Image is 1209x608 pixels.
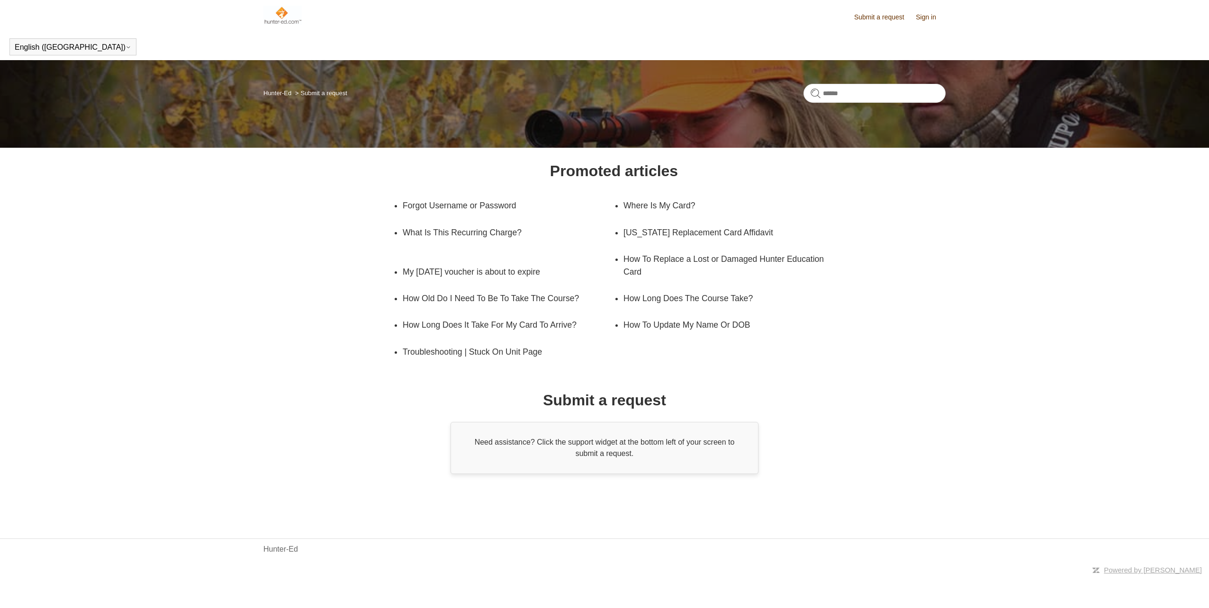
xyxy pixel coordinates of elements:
a: How To Replace a Lost or Damaged Hunter Education Card [623,246,835,285]
a: Submit a request [854,12,914,22]
a: Where Is My Card? [623,192,821,219]
a: How Long Does It Take For My Card To Arrive? [403,312,614,338]
div: Need assistance? Click the support widget at the bottom left of your screen to submit a request. [451,422,758,474]
input: Search [803,84,946,103]
a: Forgot Username or Password [403,192,600,219]
h1: Promoted articles [550,160,678,182]
a: Powered by [PERSON_NAME] [1104,566,1202,574]
a: How Old Do I Need To Be To Take The Course? [403,285,600,312]
h1: Submit a request [543,389,666,411]
a: Hunter-Ed [263,544,298,555]
a: [US_STATE] Replacement Card Affidavit [623,219,821,246]
li: Submit a request [293,89,347,97]
img: Hunter-Ed Help Center home page [263,6,302,25]
button: English ([GEOGRAPHIC_DATA]) [15,43,131,52]
a: What Is This Recurring Charge? [403,219,614,246]
a: How To Update My Name Or DOB [623,312,821,338]
a: Troubleshooting | Stuck On Unit Page [403,339,600,365]
a: Hunter-Ed [263,89,291,97]
a: How Long Does The Course Take? [623,285,821,312]
li: Hunter-Ed [263,89,293,97]
a: Sign in [916,12,946,22]
a: My [DATE] voucher is about to expire [403,259,600,285]
div: Chat Support [1148,576,1202,601]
